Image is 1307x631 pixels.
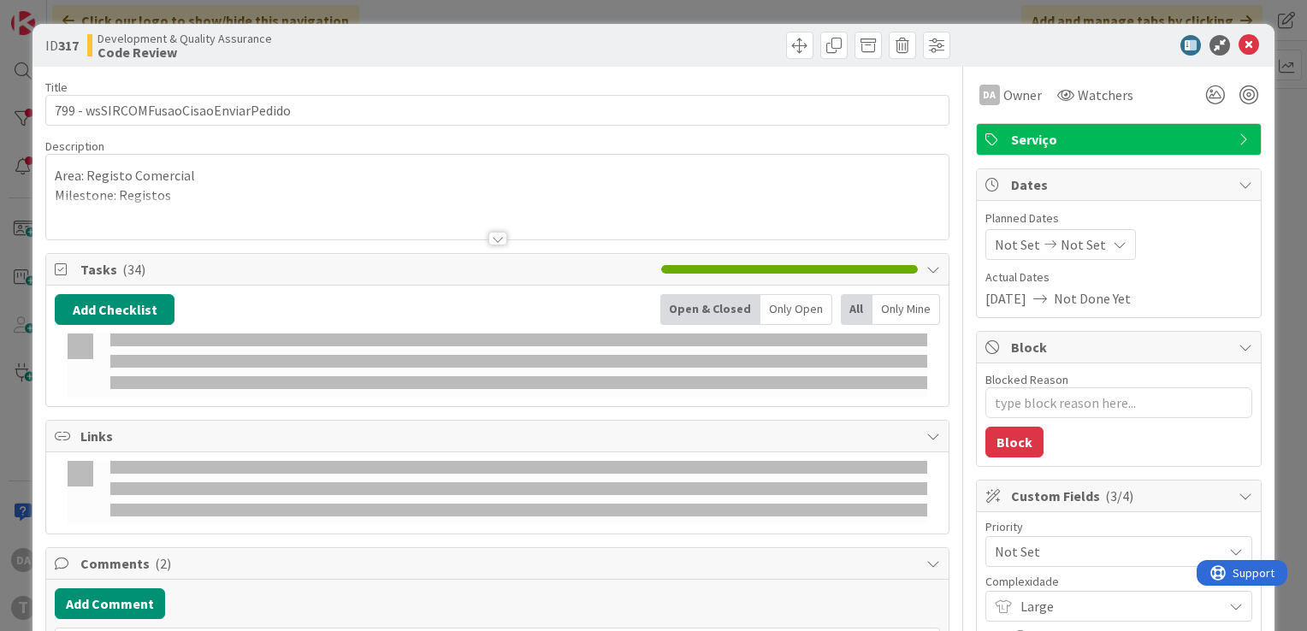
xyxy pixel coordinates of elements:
span: Block [1011,337,1230,357]
button: Add Checklist [55,294,174,325]
span: Large [1020,594,1214,618]
span: Custom Fields [1011,486,1230,506]
div: All [841,294,872,325]
span: Not Set [995,540,1214,563]
span: ( 3/4 ) [1105,487,1133,504]
span: Not Set [995,234,1040,255]
span: ( 2 ) [155,555,171,572]
label: Title [45,80,68,95]
div: Only Open [760,294,832,325]
span: ID [45,35,79,56]
span: Serviço [1011,129,1230,150]
span: Not Set [1061,234,1106,255]
p: Milestone: Registos [55,186,940,205]
div: DA [979,85,1000,105]
div: Complexidade [985,575,1252,587]
span: Owner [1003,85,1042,105]
span: Comments [80,553,918,574]
div: Open & Closed [660,294,760,325]
span: Dates [1011,174,1230,195]
b: Code Review [98,45,272,59]
span: Tasks [80,259,653,280]
span: Development & Quality Assurance [98,32,272,45]
span: Support [36,3,78,23]
div: Priority [985,521,1252,533]
input: type card name here... [45,95,949,126]
span: Planned Dates [985,209,1252,227]
span: [DATE] [985,288,1026,309]
label: Blocked Reason [985,372,1068,387]
span: Description [45,139,104,154]
p: Area: Registo Comercial [55,166,940,186]
div: Only Mine [872,294,940,325]
span: Not Done Yet [1054,288,1131,309]
span: ( 34 ) [122,261,145,278]
button: Add Comment [55,588,165,619]
span: Actual Dates [985,268,1252,286]
button: Block [985,427,1044,457]
span: Watchers [1078,85,1133,105]
b: 317 [58,37,79,54]
span: Links [80,426,918,446]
